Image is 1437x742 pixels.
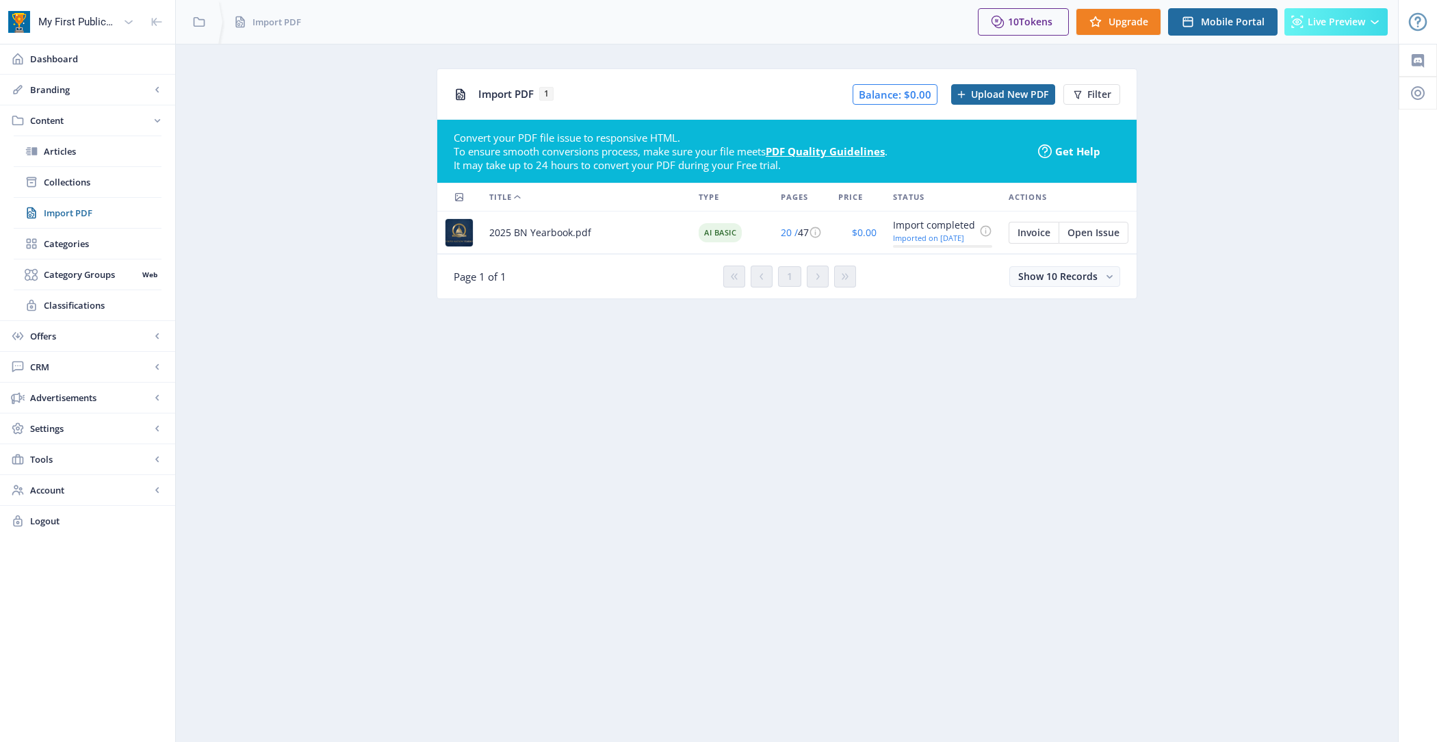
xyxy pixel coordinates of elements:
[30,391,151,405] span: Advertisements
[14,259,161,290] a: Category GroupsWeb
[893,233,975,242] div: Imported on [DATE]
[44,298,161,312] span: Classifications
[778,266,801,287] button: 1
[766,144,885,158] a: PDF Quality Guidelines
[1038,144,1120,158] a: Get Help
[1018,227,1050,238] span: Invoice
[893,189,924,205] span: Status
[44,237,161,251] span: Categories
[454,131,1028,144] div: Convert your PDF file issue to responsive HTML.
[1109,16,1148,27] span: Upgrade
[30,360,151,374] span: CRM
[44,206,161,220] span: Import PDF
[1063,84,1120,105] button: Filter
[454,144,1028,158] div: To ensure smooth conversions process, make sure your file meets .
[454,158,1028,172] div: It may take up to 24 hours to convert your PDF during your Free trial.
[781,189,808,205] span: Pages
[838,189,863,205] span: Price
[852,226,877,239] span: $0.00
[539,87,554,101] span: 1
[489,225,591,241] span: 2025 BN Yearbook.pdf
[1067,227,1119,238] span: Open Issue
[14,136,161,166] a: Articles
[14,198,161,228] a: Import PDF
[30,114,151,127] span: Content
[489,189,512,205] span: Title
[30,514,164,528] span: Logout
[1009,222,1059,244] button: Invoice
[1076,8,1161,36] button: Upgrade
[781,226,798,239] span: 20 /
[781,225,822,241] div: 47
[30,329,151,343] span: Offers
[951,84,1055,105] button: Upload New PDF
[1168,8,1278,36] button: Mobile Portal
[1201,16,1265,27] span: Mobile Portal
[14,229,161,259] a: Categories
[787,271,792,282] span: 1
[978,8,1069,36] button: 10Tokens
[1059,222,1128,244] button: Open Issue
[1019,15,1052,28] span: Tokens
[1059,225,1128,238] a: Edit page
[30,422,151,435] span: Settings
[38,7,118,37] div: My First Publication
[893,217,975,233] div: Import completed
[699,189,719,205] span: Type
[138,268,161,281] nb-badge: Web
[971,89,1048,100] span: Upload New PDF
[454,270,506,283] span: Page 1 of 1
[44,175,161,189] span: Collections
[1009,225,1059,238] a: Edit page
[14,290,161,320] a: Classifications
[478,87,534,101] span: Import PDF
[44,268,138,281] span: Category Groups
[445,219,473,246] img: b553718e-f9fe-4e73-b67a-c162cebc316c.jpg
[253,15,301,29] span: Import PDF
[30,52,164,66] span: Dashboard
[1018,270,1098,283] span: Show 10 Records
[1009,266,1120,287] button: Show 10 Records
[1087,89,1111,100] span: Filter
[1284,8,1388,36] button: Live Preview
[1308,16,1365,27] span: Live Preview
[30,452,151,466] span: Tools
[30,483,151,497] span: Account
[44,144,161,158] span: Articles
[853,84,937,105] span: Balance: $0.00
[1009,189,1047,205] span: Actions
[14,167,161,197] a: Collections
[30,83,151,97] span: Branding
[699,223,742,242] span: AI Basic
[8,11,30,33] img: app-icon.png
